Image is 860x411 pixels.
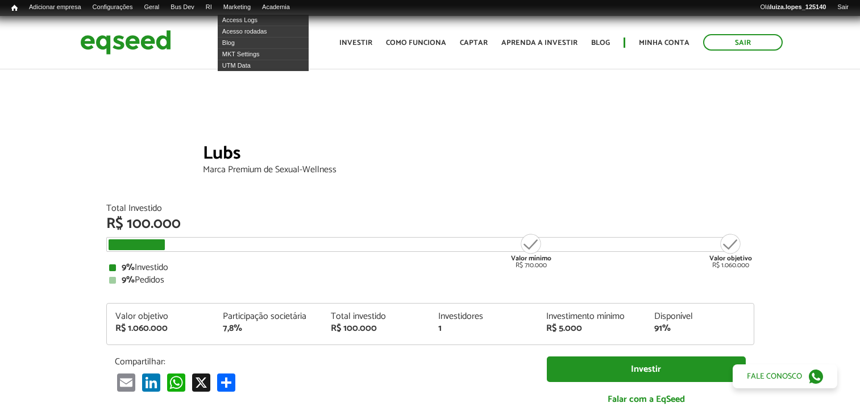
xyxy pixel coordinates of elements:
a: Access Logs [218,14,309,26]
a: Compartilhar [215,373,238,392]
a: Início [6,3,23,14]
a: Sair [832,3,854,12]
a: Oláluiza.lopes_125140 [754,3,832,12]
p: Compartilhar: [115,356,530,367]
a: Minha conta [639,39,689,47]
div: R$ 1.060.000 [115,324,206,333]
a: X [190,373,213,392]
strong: 9% [122,272,135,288]
a: Configurações [87,3,139,12]
div: R$ 710.000 [510,233,552,269]
div: Investidores [438,312,529,321]
div: R$ 100.000 [331,324,422,333]
a: RI [200,3,218,12]
a: Email [115,373,138,392]
div: R$ 1.060.000 [709,233,752,269]
a: Sair [703,34,783,51]
div: Disponível [654,312,745,321]
strong: Valor mínimo [511,253,551,264]
a: Adicionar empresa [23,3,87,12]
a: Fale conosco [733,364,837,388]
a: Investir [547,356,746,382]
a: Aprenda a investir [501,39,578,47]
div: Investimento mínimo [546,312,637,321]
div: 1 [438,324,529,333]
a: Academia [256,3,296,12]
div: 7,8% [223,324,314,333]
div: R$ 100.000 [106,217,754,231]
div: R$ 5.000 [546,324,637,333]
a: Bus Dev [165,3,200,12]
div: Total Investido [106,204,754,213]
strong: luiza.lopes_125140 [770,3,826,10]
div: Total investido [331,312,422,321]
a: Falar com a EqSeed [547,388,746,411]
a: WhatsApp [165,373,188,392]
div: Pedidos [109,276,751,285]
div: 91% [654,324,745,333]
strong: Valor objetivo [709,253,752,264]
a: Investir [339,39,372,47]
strong: 9% [122,260,135,275]
a: Captar [460,39,488,47]
span: Início [11,4,18,12]
a: Marketing [218,3,256,12]
a: Blog [591,39,610,47]
div: Lubs [203,144,754,165]
div: Investido [109,263,751,272]
div: Participação societária [223,312,314,321]
a: Geral [138,3,165,12]
div: Marca Premium de Sexual-Wellness [203,165,754,175]
a: LinkedIn [140,373,163,392]
div: Valor objetivo [115,312,206,321]
a: Como funciona [386,39,446,47]
img: EqSeed [80,27,171,57]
